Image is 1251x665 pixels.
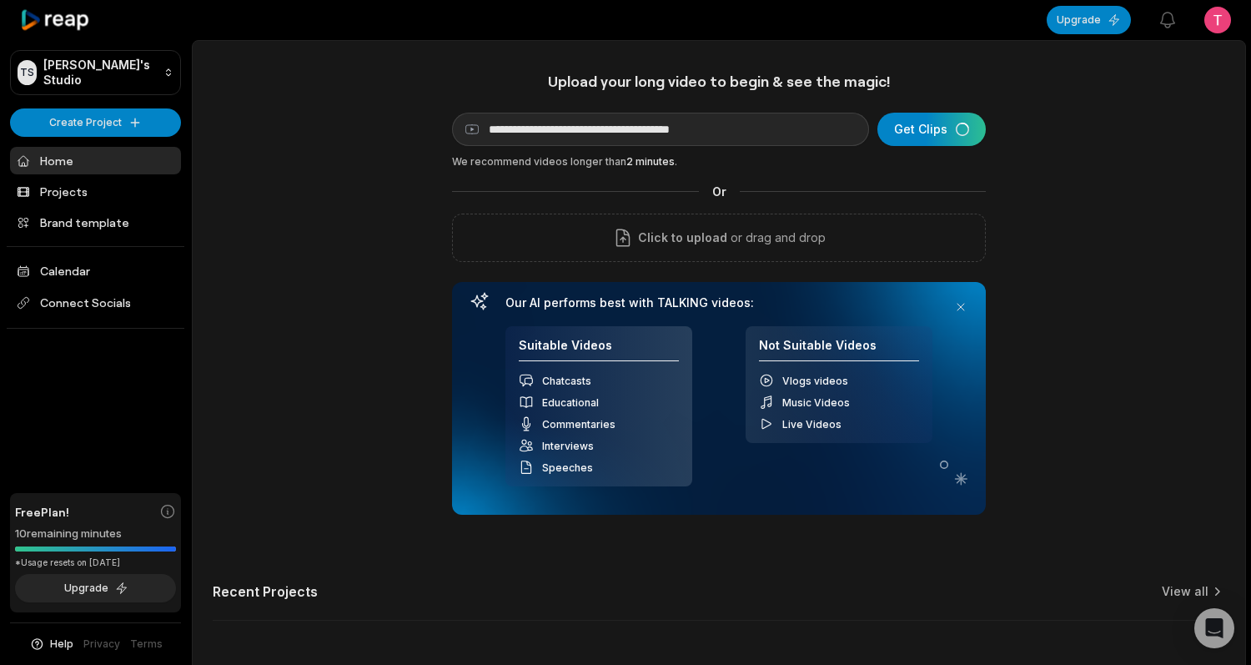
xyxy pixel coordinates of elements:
[10,178,181,205] a: Projects
[50,637,73,652] span: Help
[29,637,73,652] button: Help
[542,418,615,431] span: Commentaries
[1194,608,1234,648] div: Open Intercom Messenger
[15,557,176,569] div: *Usage resets on [DATE]
[542,396,599,409] span: Educational
[10,288,181,318] span: Connect Socials
[542,440,594,452] span: Interviews
[542,375,591,387] span: Chatcasts
[638,228,727,248] span: Click to upload
[18,60,37,85] div: TS
[15,574,176,602] button: Upgrade
[15,503,69,521] span: Free Plan!
[83,637,120,652] a: Privacy
[10,147,181,174] a: Home
[519,338,679,362] h4: Suitable Videos
[10,108,181,137] button: Create Project
[877,113,986,146] button: Get Clips
[213,583,318,600] h2: Recent Projects
[452,154,986,169] div: We recommend videos longer than .
[452,72,986,91] h1: Upload your long video to begin & see the magic!
[542,461,593,474] span: Speeches
[10,257,181,285] a: Calendar
[782,396,850,409] span: Music Videos
[15,526,176,542] div: 10 remaining minutes
[43,58,157,88] p: [PERSON_NAME]'s Studio
[759,338,919,362] h4: Not Suitable Videos
[782,375,848,387] span: Vlogs videos
[699,183,740,200] span: Or
[130,637,163,652] a: Terms
[727,228,826,248] p: or drag and drop
[626,155,675,168] span: 2 minutes
[782,418,842,431] span: Live Videos
[505,295,932,310] h3: Our AI performs best with TALKING videos:
[10,209,181,236] a: Brand template
[1162,583,1208,600] a: View all
[1047,6,1131,34] button: Upgrade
